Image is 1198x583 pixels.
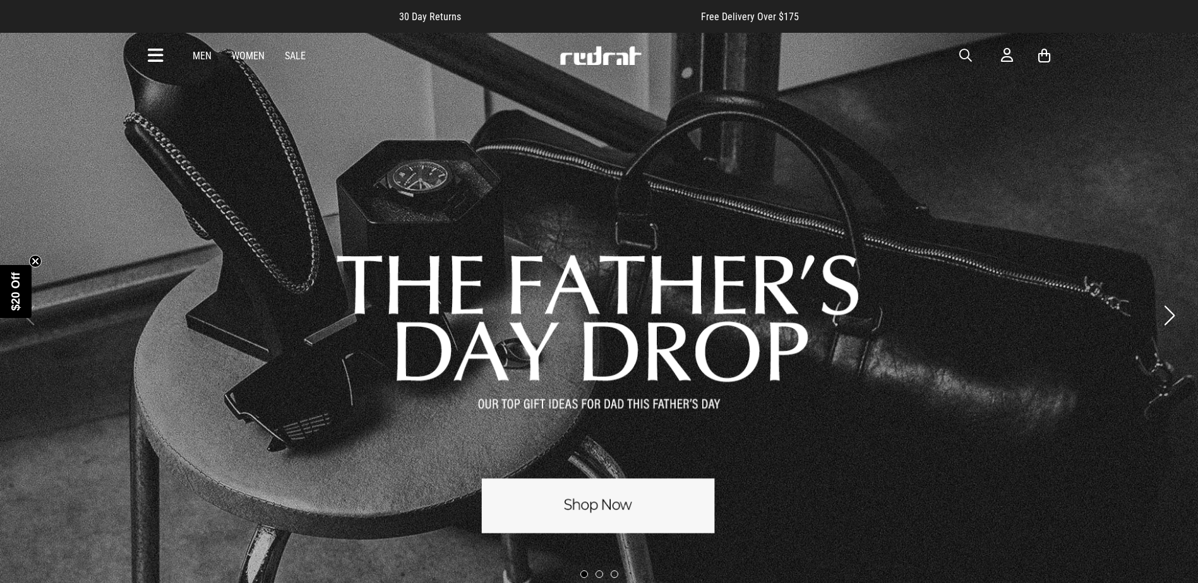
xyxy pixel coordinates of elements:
[486,10,676,23] iframe: Customer reviews powered by Trustpilot
[701,11,799,23] span: Free Delivery Over $175
[399,11,461,23] span: 30 Day Returns
[193,50,212,62] a: Men
[559,46,642,65] img: Redrat logo
[232,50,265,62] a: Women
[1161,302,1178,329] button: Next slide
[29,255,42,268] button: Close teaser
[285,50,306,62] a: Sale
[9,272,22,310] span: $20 Off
